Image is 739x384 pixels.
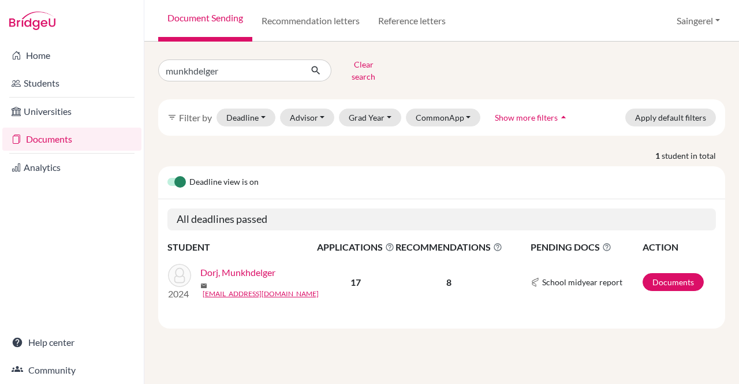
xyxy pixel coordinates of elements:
[317,240,394,254] span: APPLICATIONS
[331,55,395,85] button: Clear search
[158,59,301,81] input: Find student by name...
[167,208,716,230] h5: All deadlines passed
[2,359,141,382] a: Community
[2,331,141,354] a: Help center
[2,44,141,67] a: Home
[531,240,641,254] span: PENDING DOCS
[542,276,622,288] span: School midyear report
[200,282,207,289] span: mail
[9,12,55,30] img: Bridge-U
[2,72,141,95] a: Students
[217,109,275,126] button: Deadline
[406,109,481,126] button: CommonApp
[168,264,191,287] img: Dorj, Munkhdelger
[2,100,141,123] a: Universities
[179,112,212,123] span: Filter by
[395,240,502,254] span: RECOMMENDATIONS
[531,278,540,287] img: Common App logo
[625,109,716,126] button: Apply default filters
[200,266,275,279] a: Dorj, Munkhdelger
[495,113,558,122] span: Show more filters
[671,10,725,32] button: Saingerel
[350,277,361,288] b: 17
[395,275,502,289] p: 8
[167,240,316,255] th: STUDENT
[655,150,662,162] strong: 1
[168,287,191,301] p: 2024
[558,111,569,123] i: arrow_drop_up
[642,240,716,255] th: ACTION
[485,109,579,126] button: Show more filtersarrow_drop_up
[2,128,141,151] a: Documents
[167,113,177,122] i: filter_list
[203,289,319,299] a: [EMAIL_ADDRESS][DOMAIN_NAME]
[2,156,141,179] a: Analytics
[339,109,401,126] button: Grad Year
[189,176,259,189] span: Deadline view is on
[643,273,704,291] a: Documents
[280,109,335,126] button: Advisor
[662,150,725,162] span: student in total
